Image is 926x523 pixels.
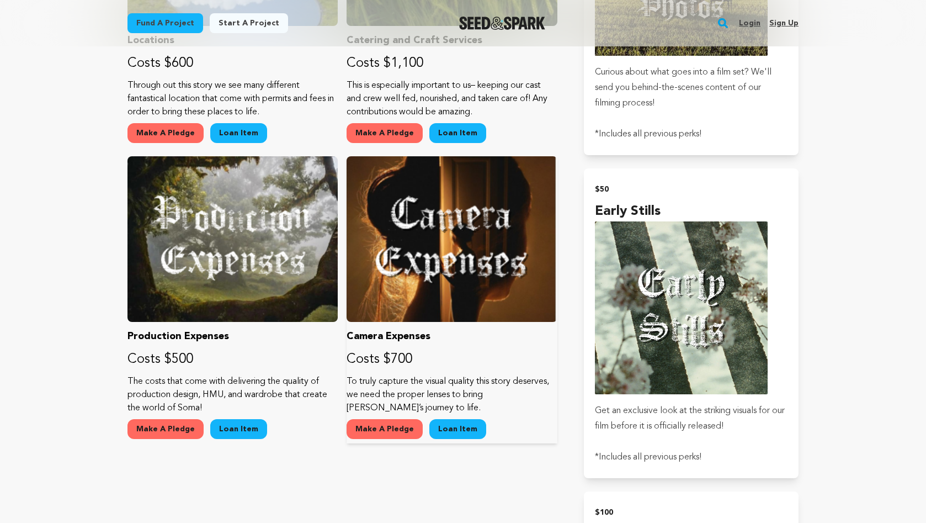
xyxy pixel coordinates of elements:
[210,123,267,143] a: Loan Item
[429,123,486,143] a: Loan Item
[595,202,787,221] h4: Early Stills
[347,123,423,143] button: Make A Pledge
[347,419,423,439] button: Make A Pledge
[459,17,546,30] a: Seed&Spark Homepage
[127,419,204,439] button: Make A Pledge
[127,13,203,33] a: Fund a project
[595,403,787,434] p: Get an exclusive look at the striking visuals for our film before it is officially released!
[347,79,557,119] p: This is especially important to us– keeping our cast and crew well fed, nourished, and taken care...
[459,17,546,30] img: Seed&Spark Logo Dark Mode
[127,123,204,143] button: Make A Pledge
[595,505,787,520] h2: $100
[769,14,799,32] a: Sign up
[127,55,338,72] p: Costs $600
[429,419,486,439] a: Loan Item
[584,168,799,478] button: $50 Early Stills incentive Get an exclusive look at the striking visuals for our film before it i...
[595,65,787,111] p: Curious about what goes into a film set? We'll send you behind-the-scenes content of our filming ...
[347,351,557,368] p: Costs $700
[210,13,288,33] a: Start a project
[210,419,267,439] a: Loan Item
[347,55,557,72] p: Costs $1,100
[595,126,787,142] p: *Includes all previous perks!
[347,329,557,344] p: Camera Expenses
[127,351,338,368] p: Costs $500
[595,221,768,394] img: incentive
[347,375,557,415] p: To truly capture the visual quality this story deserves, we need the proper lenses to bring [PERS...
[127,375,338,415] p: The costs that come with delivering the quality of production design, HMU, and wardrobe that crea...
[739,14,760,32] a: Login
[595,182,787,197] h2: $50
[595,450,787,465] p: *Includes all previous perks!
[127,79,338,119] p: Through out this story we see many different fantastical location that come with permits and fees...
[127,329,338,344] p: Production Expenses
